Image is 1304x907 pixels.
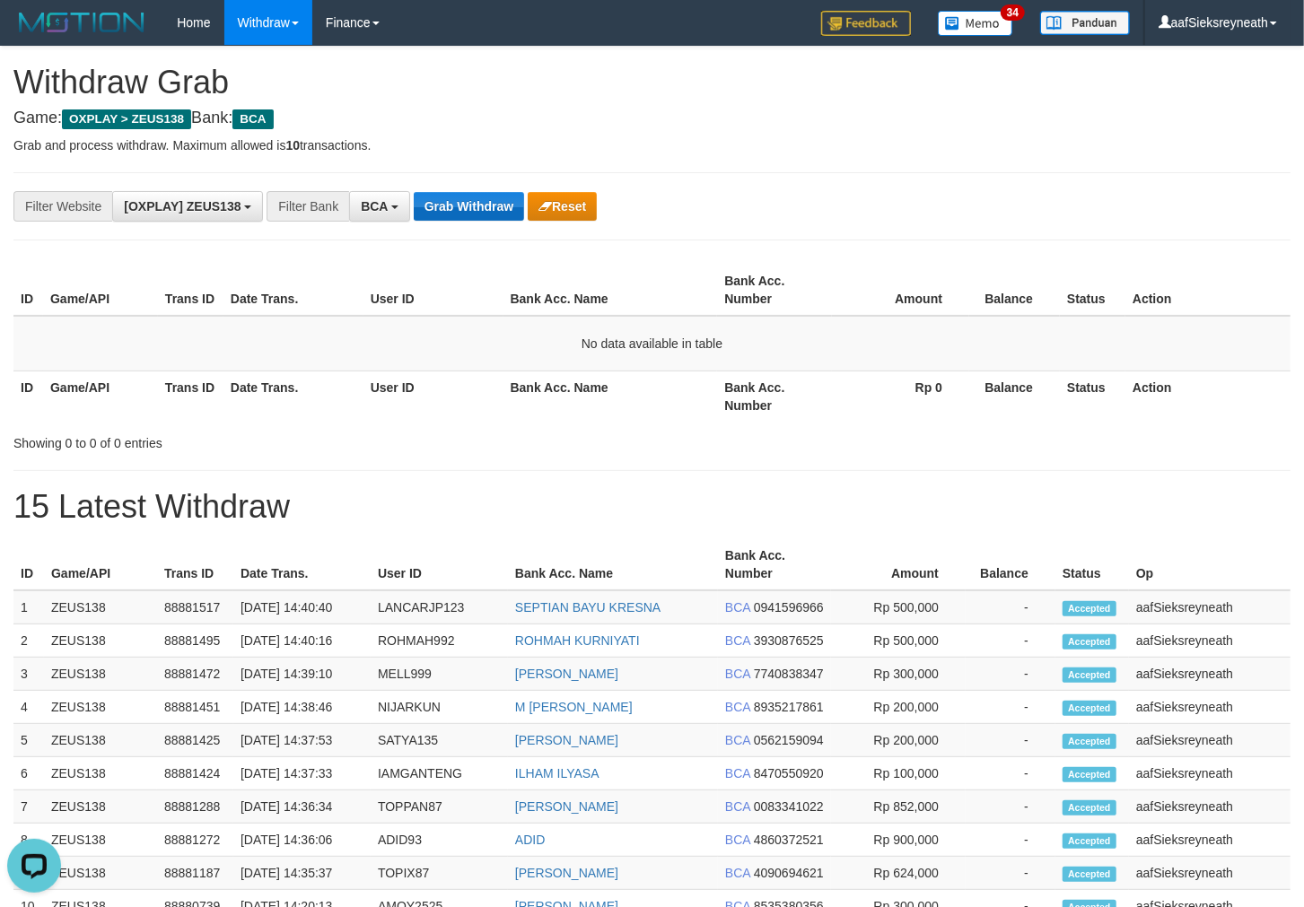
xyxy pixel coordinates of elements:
[349,191,410,222] button: BCA
[233,691,371,724] td: [DATE] 14:38:46
[13,9,150,36] img: MOTION_logo.png
[1129,857,1291,890] td: aafSieksreyneath
[503,265,718,316] th: Bank Acc. Name
[233,658,371,691] td: [DATE] 14:39:10
[13,427,529,452] div: Showing 0 to 0 of 0 entries
[157,857,233,890] td: 88881187
[528,192,597,221] button: Reset
[754,799,824,814] span: Copy 0083341022 to clipboard
[966,691,1055,724] td: -
[725,600,750,615] span: BCA
[13,658,44,691] td: 3
[371,857,508,890] td: TOPIX87
[285,138,300,153] strong: 10
[1129,590,1291,624] td: aafSieksreyneath
[158,371,223,422] th: Trans ID
[43,265,158,316] th: Game/API
[515,633,640,648] a: ROHMAH KURNIYATI
[725,700,750,714] span: BCA
[13,316,1291,371] td: No data available in table
[515,600,661,615] a: SEPTIAN BAYU KRESNA
[371,624,508,658] td: ROHMAH992
[1129,724,1291,757] td: aafSieksreyneath
[938,11,1013,36] img: Button%20Memo.svg
[1060,371,1125,422] th: Status
[831,658,966,691] td: Rp 300,000
[966,658,1055,691] td: -
[754,766,824,781] span: Copy 8470550920 to clipboard
[1040,11,1130,35] img: panduan.png
[821,11,911,36] img: Feedback.jpg
[515,667,618,681] a: [PERSON_NAME]
[1129,658,1291,691] td: aafSieksreyneath
[233,724,371,757] td: [DATE] 14:37:53
[966,624,1055,658] td: -
[831,857,966,890] td: Rp 624,000
[1063,667,1116,683] span: Accepted
[361,199,388,214] span: BCA
[363,265,503,316] th: User ID
[1129,691,1291,724] td: aafSieksreyneath
[1063,767,1116,782] span: Accepted
[13,65,1291,100] h1: Withdraw Grab
[832,371,969,422] th: Rp 0
[966,539,1055,590] th: Balance
[157,624,233,658] td: 88881495
[233,757,371,790] td: [DATE] 14:37:33
[13,724,44,757] td: 5
[44,724,157,757] td: ZEUS138
[725,799,750,814] span: BCA
[13,624,44,658] td: 2
[725,667,750,681] span: BCA
[1001,4,1025,21] span: 34
[725,866,750,880] span: BCA
[13,265,43,316] th: ID
[1063,701,1116,716] span: Accepted
[233,590,371,624] td: [DATE] 14:40:40
[13,191,112,222] div: Filter Website
[44,590,157,624] td: ZEUS138
[1125,371,1291,422] th: Action
[13,824,44,857] td: 8
[62,109,191,129] span: OXPLAY > ZEUS138
[157,790,233,824] td: 88881288
[157,757,233,790] td: 88881424
[44,539,157,590] th: Game/API
[725,633,750,648] span: BCA
[831,757,966,790] td: Rp 100,000
[13,136,1291,154] p: Grab and process withdraw. Maximum allowed is transactions.
[515,733,618,747] a: [PERSON_NAME]
[1060,265,1125,316] th: Status
[831,691,966,724] td: Rp 200,000
[1125,265,1291,316] th: Action
[44,824,157,857] td: ZEUS138
[1063,634,1116,650] span: Accepted
[966,590,1055,624] td: -
[508,539,718,590] th: Bank Acc. Name
[831,724,966,757] td: Rp 200,000
[13,590,44,624] td: 1
[831,790,966,824] td: Rp 852,000
[13,539,44,590] th: ID
[157,724,233,757] td: 88881425
[158,265,223,316] th: Trans ID
[754,733,824,747] span: Copy 0562159094 to clipboard
[969,371,1060,422] th: Balance
[725,733,750,747] span: BCA
[233,824,371,857] td: [DATE] 14:36:06
[363,371,503,422] th: User ID
[44,857,157,890] td: ZEUS138
[515,833,545,847] a: ADID
[124,199,241,214] span: [OXPLAY] ZEUS138
[267,191,349,222] div: Filter Bank
[223,265,363,316] th: Date Trans.
[112,191,263,222] button: [OXPLAY] ZEUS138
[1063,734,1116,749] span: Accepted
[515,866,618,880] a: [PERSON_NAME]
[232,109,273,129] span: BCA
[831,590,966,624] td: Rp 500,000
[233,624,371,658] td: [DATE] 14:40:16
[371,824,508,857] td: ADID93
[371,658,508,691] td: MELL999
[44,624,157,658] td: ZEUS138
